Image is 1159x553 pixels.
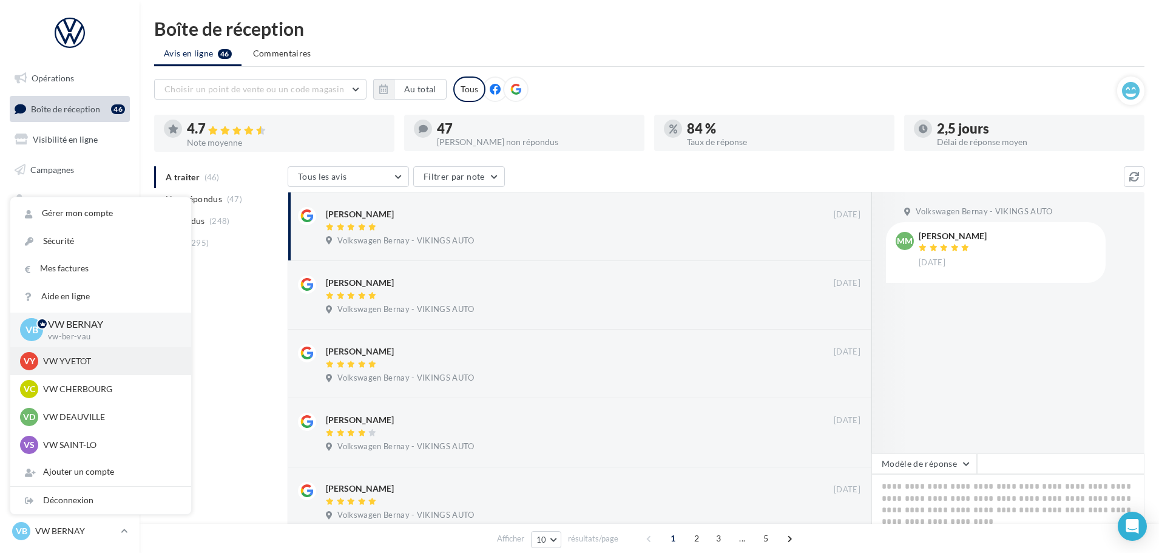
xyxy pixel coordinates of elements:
[48,331,172,342] p: vw-ber-vau
[337,304,474,315] span: Volkswagen Bernay - VIKINGS AUTO
[166,193,222,205] span: Non répondus
[30,194,64,205] span: Contacts
[33,134,98,144] span: Visibilité en ligne
[24,355,35,367] span: VY
[111,104,125,114] div: 46
[209,216,230,226] span: (248)
[187,138,385,147] div: Note moyenne
[687,122,885,135] div: 84 %
[16,525,27,537] span: VB
[536,535,547,545] span: 10
[7,96,132,122] a: Boîte de réception46
[916,206,1052,217] span: Volkswagen Bernay - VIKINGS AUTO
[189,238,209,248] span: (295)
[298,171,347,182] span: Tous les avis
[164,84,344,94] span: Choisir un point de vente ou un code magasin
[834,484,860,495] span: [DATE]
[43,439,177,451] p: VW SAINT-LO
[937,138,1135,146] div: Délai de réponse moyen
[897,235,913,247] span: MM
[1118,512,1147,541] div: Open Intercom Messenger
[337,441,474,452] span: Volkswagen Bernay - VIKINGS AUTO
[10,255,191,282] a: Mes factures
[43,355,177,367] p: VW YVETOT
[663,529,683,548] span: 1
[834,347,860,358] span: [DATE]
[154,19,1144,38] div: Boîte de réception
[326,277,394,289] div: [PERSON_NAME]
[394,79,447,100] button: Au total
[227,194,242,204] span: (47)
[919,232,987,240] div: [PERSON_NAME]
[7,278,132,314] a: PLV et print personnalisable
[834,278,860,289] span: [DATE]
[919,257,945,268] span: [DATE]
[253,47,311,59] span: Commentaires
[326,414,394,426] div: [PERSON_NAME]
[373,79,447,100] button: Au total
[732,529,752,548] span: ...
[24,383,35,395] span: VC
[437,122,635,135] div: 47
[7,188,132,213] a: Contacts
[687,138,885,146] div: Taux de réponse
[7,248,132,273] a: Calendrier
[25,323,38,337] span: VB
[937,122,1135,135] div: 2,5 jours
[437,138,635,146] div: [PERSON_NAME] non répondus
[337,373,474,384] span: Volkswagen Bernay - VIKINGS AUTO
[871,453,977,474] button: Modèle de réponse
[7,66,132,91] a: Opérations
[154,79,367,100] button: Choisir un point de vente ou un code magasin
[7,318,132,354] a: Campagnes DataOnDemand
[337,236,474,246] span: Volkswagen Bernay - VIKINGS AUTO
[531,531,562,548] button: 10
[32,73,74,83] span: Opérations
[10,458,191,486] div: Ajouter un compte
[43,411,177,423] p: VW DEAUVILLE
[10,487,191,514] div: Déconnexion
[7,127,132,152] a: Visibilité en ligne
[326,483,394,495] div: [PERSON_NAME]
[326,345,394,358] div: [PERSON_NAME]
[10,228,191,255] a: Sécurité
[43,383,177,395] p: VW CHERBOURG
[756,529,775,548] span: 5
[48,317,172,331] p: VW BERNAY
[23,411,35,423] span: VD
[35,525,116,537] p: VW BERNAY
[497,533,524,545] span: Afficher
[453,76,485,102] div: Tous
[10,283,191,310] a: Aide en ligne
[24,439,35,451] span: VS
[337,510,474,521] span: Volkswagen Bernay - VIKINGS AUTO
[30,165,74,175] span: Campagnes
[7,217,132,243] a: Médiathèque
[288,166,409,187] button: Tous les avis
[10,520,130,543] a: VB VW BERNAY
[834,209,860,220] span: [DATE]
[687,529,706,548] span: 2
[413,166,505,187] button: Filtrer par note
[31,103,100,114] span: Boîte de réception
[568,533,618,545] span: résultats/page
[7,157,132,183] a: Campagnes
[10,200,191,227] a: Gérer mon compte
[187,122,385,136] div: 4.7
[709,529,728,548] span: 3
[834,415,860,426] span: [DATE]
[326,208,394,220] div: [PERSON_NAME]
